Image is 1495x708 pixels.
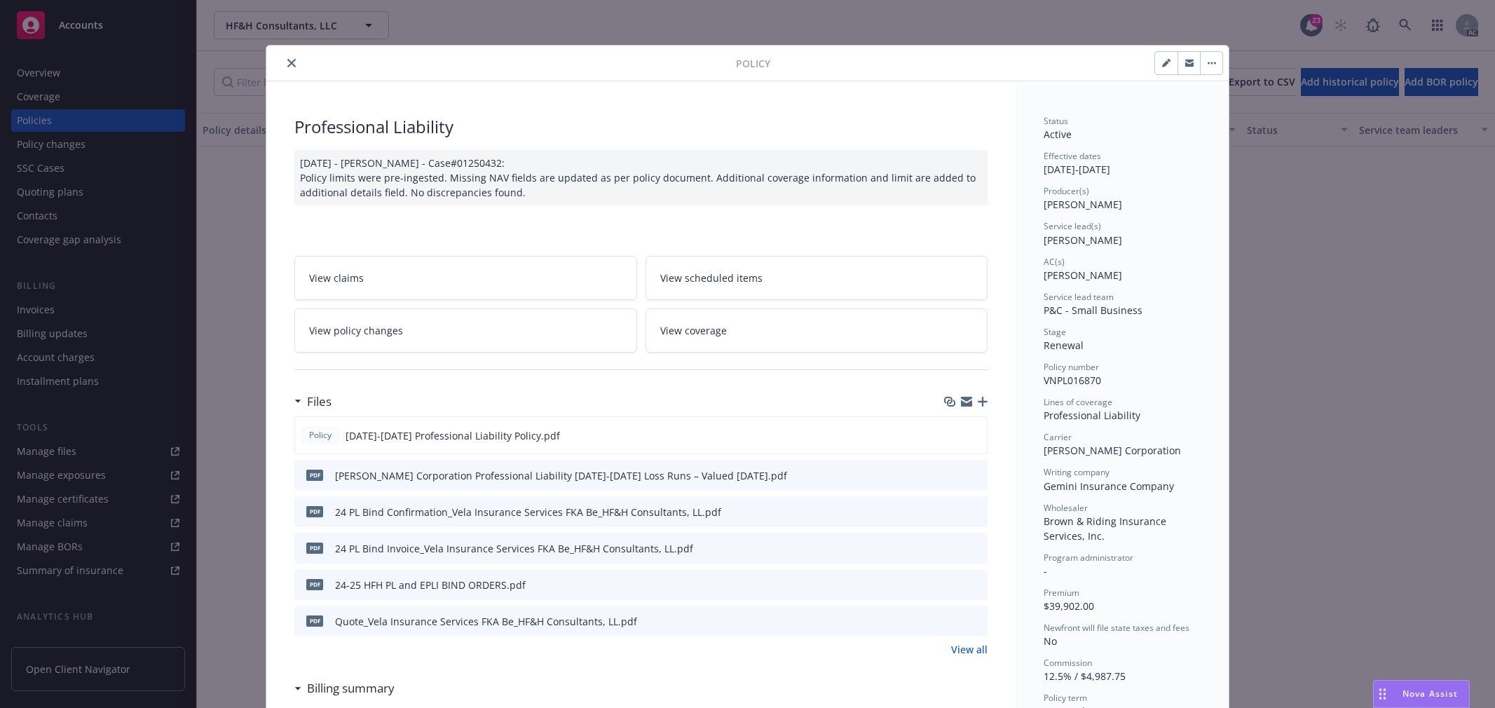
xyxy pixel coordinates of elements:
span: [DATE]-[DATE] Professional Liability Policy.pdf [346,428,560,443]
span: Nova Assist [1402,688,1458,700]
span: [PERSON_NAME] [1044,268,1122,282]
div: 24 PL Bind Confirmation_Vela Insurance Services FKA Be_HF&H Consultants, LL.pdf [335,505,721,519]
span: pdf [306,543,323,553]
button: download file [946,428,957,443]
span: AC(s) [1044,256,1065,268]
span: pdf [306,579,323,590]
span: Newfront will file state taxes and fees [1044,622,1189,634]
div: 24 PL Bind Invoice_Vela Insurance Services FKA Be_HF&H Consultants, LL.pdf [335,541,693,556]
button: preview file [969,578,982,592]
span: Policy [306,429,334,442]
span: Service lead team [1044,291,1114,303]
span: Policy term [1044,692,1087,704]
button: preview file [969,541,982,556]
span: Policy number [1044,361,1099,373]
button: download file [947,468,958,483]
span: Renewal [1044,339,1084,352]
button: preview file [969,505,982,519]
button: download file [947,614,958,629]
span: 12.5% / $4,987.75 [1044,669,1126,683]
span: [PERSON_NAME] Corporation [1044,444,1181,457]
span: $39,902.00 [1044,599,1094,613]
span: Professional Liability [1044,409,1140,422]
span: Program administrator [1044,552,1133,564]
button: download file [947,541,958,556]
span: Brown & Riding Insurance Services, Inc. [1044,515,1169,543]
span: Premium [1044,587,1079,599]
span: Active [1044,128,1072,141]
span: Carrier [1044,431,1072,443]
button: preview file [969,428,981,443]
span: [PERSON_NAME] [1044,198,1122,211]
div: [PERSON_NAME] Corporation Professional Liability [DATE]-[DATE] Loss Runs – Valued [DATE].pdf [335,468,787,483]
div: [DATE] - [PERSON_NAME] - Case#01250432: Policy limits were pre-ingested. Missing NAV fields are u... [294,150,988,205]
button: preview file [969,614,982,629]
span: pdf [306,506,323,517]
div: Billing summary [294,679,395,697]
span: pdf [306,615,323,626]
div: [DATE] - [DATE] [1044,150,1201,177]
h3: Files [307,393,332,411]
span: Writing company [1044,466,1110,478]
a: View policy changes [294,308,637,353]
span: Lines of coverage [1044,396,1112,408]
span: VNPL016870 [1044,374,1101,387]
button: download file [947,505,958,519]
div: Files [294,393,332,411]
span: No [1044,634,1057,648]
button: Nova Assist [1373,680,1470,708]
span: [PERSON_NAME] [1044,233,1122,247]
span: Effective dates [1044,150,1101,162]
span: - [1044,564,1047,578]
span: Stage [1044,326,1066,338]
a: View coverage [646,308,988,353]
span: View scheduled items [660,271,763,285]
a: View all [951,642,988,657]
span: Status [1044,115,1068,127]
span: Wholesaler [1044,502,1088,514]
span: Service lead(s) [1044,220,1101,232]
div: 24-25 HFH PL and EPLI BIND ORDERS.pdf [335,578,526,592]
h3: Billing summary [307,679,395,697]
span: pdf [306,470,323,480]
a: View claims [294,256,637,300]
span: View policy changes [309,323,403,338]
button: download file [947,578,958,592]
button: preview file [969,468,982,483]
span: Policy [736,56,770,71]
span: Gemini Insurance Company [1044,479,1174,493]
span: View coverage [660,323,727,338]
span: Producer(s) [1044,185,1089,197]
div: Quote_Vela Insurance Services FKA Be_HF&H Consultants, LL.pdf [335,614,637,629]
button: close [283,55,300,72]
span: View claims [309,271,364,285]
div: Drag to move [1374,681,1391,707]
span: Commission [1044,657,1092,669]
a: View scheduled items [646,256,988,300]
div: Professional Liability [294,115,988,139]
span: P&C - Small Business [1044,304,1142,317]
